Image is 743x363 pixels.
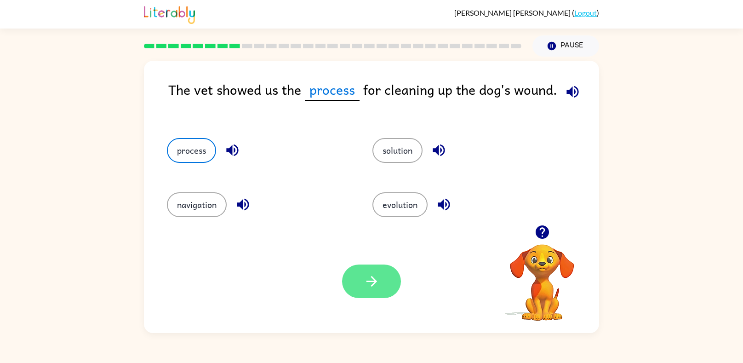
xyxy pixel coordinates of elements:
img: Literably [144,4,195,24]
span: process [305,79,360,101]
button: evolution [372,192,428,217]
span: [PERSON_NAME] [PERSON_NAME] [454,8,572,17]
button: process [167,138,216,163]
video: Your browser must support playing .mp4 files to use Literably. Please try using another browser. [496,230,588,322]
a: Logout [574,8,597,17]
div: ( ) [454,8,599,17]
div: The vet showed us the for cleaning up the dog's wound. [168,79,599,120]
button: navigation [167,192,227,217]
button: solution [372,138,423,163]
button: Pause [532,35,599,57]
